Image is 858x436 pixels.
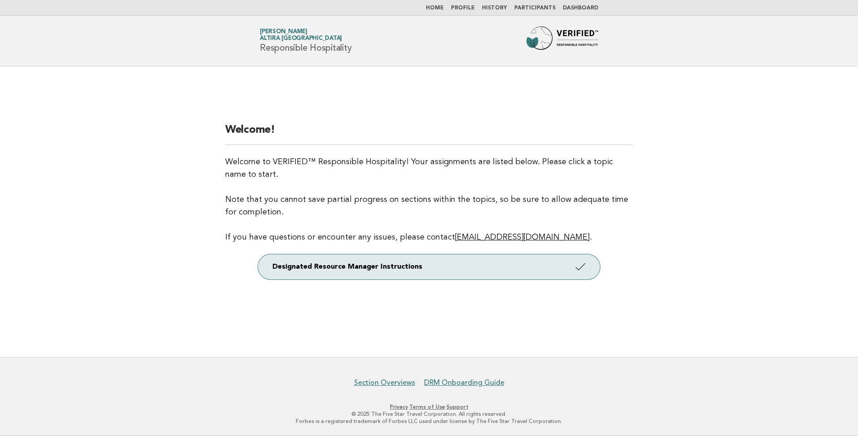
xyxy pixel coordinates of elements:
a: [PERSON_NAME]Altira [GEOGRAPHIC_DATA] [260,29,342,41]
a: History [482,5,507,11]
img: Forbes Travel Guide [526,26,598,55]
a: Section Overviews [354,378,415,387]
a: Home [426,5,444,11]
span: Altira [GEOGRAPHIC_DATA] [260,36,342,42]
a: Privacy [390,404,408,410]
p: © 2025 The Five Star Travel Corporation. All rights reserved. [154,410,704,418]
h1: Responsible Hospitality [260,29,351,52]
a: Terms of Use [409,404,445,410]
a: Designated Resource Manager Instructions [258,254,600,279]
h2: Welcome! [225,123,633,145]
a: Dashboard [563,5,598,11]
a: DRM Onboarding Guide [424,378,504,387]
a: [EMAIL_ADDRESS][DOMAIN_NAME] [455,233,590,241]
p: Forbes is a registered trademark of Forbes LLC used under license by The Five Star Travel Corpora... [154,418,704,425]
a: Profile [451,5,475,11]
p: Welcome to VERIFIED™ Responsible Hospitality! Your assignments are listed below. Please click a t... [225,156,633,244]
a: Participants [514,5,556,11]
p: · · [154,403,704,410]
a: Support [447,404,468,410]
